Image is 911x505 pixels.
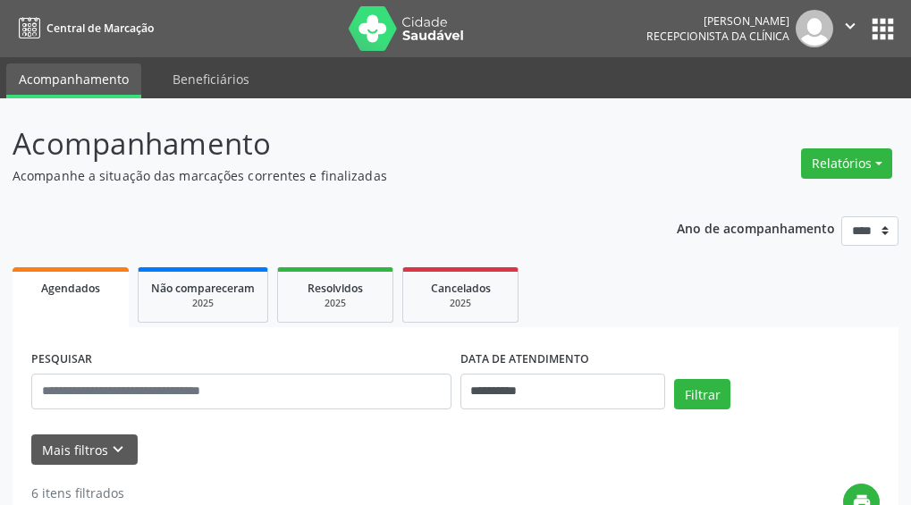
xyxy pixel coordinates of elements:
[6,63,141,98] a: Acompanhamento
[108,440,128,459] i: keyboard_arrow_down
[31,434,138,466] button: Mais filtroskeyboard_arrow_down
[431,281,491,296] span: Cancelados
[646,29,789,44] span: Recepcionista da clínica
[460,346,589,374] label: DATA DE ATENDIMENTO
[308,281,363,296] span: Resolvidos
[416,297,505,310] div: 2025
[151,281,255,296] span: Não compareceram
[646,13,789,29] div: [PERSON_NAME]
[151,297,255,310] div: 2025
[13,122,633,166] p: Acompanhamento
[677,216,835,239] p: Ano de acompanhamento
[867,13,898,45] button: apps
[796,10,833,47] img: img
[41,281,100,296] span: Agendados
[674,379,730,409] button: Filtrar
[160,63,262,95] a: Beneficiários
[46,21,154,36] span: Central de Marcação
[833,10,867,47] button: 
[291,297,380,310] div: 2025
[31,346,92,374] label: PESQUISAR
[13,166,633,185] p: Acompanhe a situação das marcações correntes e finalizadas
[31,484,236,502] div: 6 itens filtrados
[13,13,154,43] a: Central de Marcação
[801,148,892,179] button: Relatórios
[840,16,860,36] i: 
